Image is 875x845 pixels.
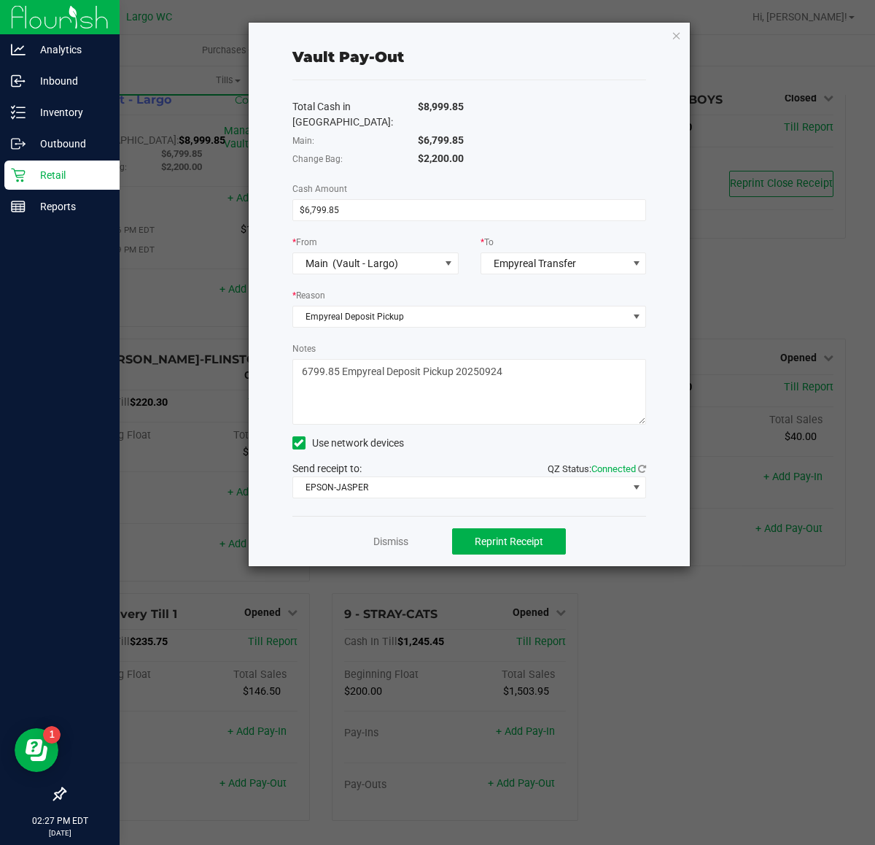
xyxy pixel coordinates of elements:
p: Retail [26,166,113,184]
span: Total Cash in [GEOGRAPHIC_DATA]: [292,101,393,128]
p: [DATE] [7,827,113,838]
label: From [292,236,317,249]
button: Reprint Receipt [452,528,566,555]
span: Connected [591,463,636,474]
span: (Vault - Largo) [332,258,398,269]
span: EPSON-JASPER [293,477,628,498]
span: $2,200.00 [418,153,464,164]
iframe: Resource center unread badge [43,726,61,744]
span: Empyreal Transfer [494,258,576,269]
span: Send receipt to: [292,463,362,474]
inline-svg: Retail [11,168,26,182]
p: Reports [26,198,113,215]
inline-svg: Analytics [11,42,26,57]
label: To [481,236,494,249]
inline-svg: Outbound [11,136,26,151]
p: 02:27 PM EDT [7,814,113,827]
p: Inbound [26,72,113,90]
inline-svg: Reports [11,199,26,214]
label: Notes [292,342,316,355]
span: Empyreal Deposit Pickup [293,306,628,327]
span: $8,999.85 [418,101,464,112]
span: Cash Amount [292,184,347,194]
iframe: Resource center [15,728,58,772]
span: $6,799.85 [418,134,464,146]
inline-svg: Inbound [11,74,26,88]
span: QZ Status: [548,463,646,474]
p: Inventory [26,104,113,121]
span: Change Bag: [292,154,343,164]
label: Use network devices [292,436,404,451]
span: Main: [292,136,314,146]
p: Outbound [26,135,113,153]
span: Reprint Receipt [475,536,543,547]
a: Dismiss [373,534,408,549]
div: Vault Pay-Out [292,46,404,68]
span: Main [306,258,328,269]
inline-svg: Inventory [11,105,26,120]
label: Reason [292,289,325,302]
p: Analytics [26,41,113,58]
